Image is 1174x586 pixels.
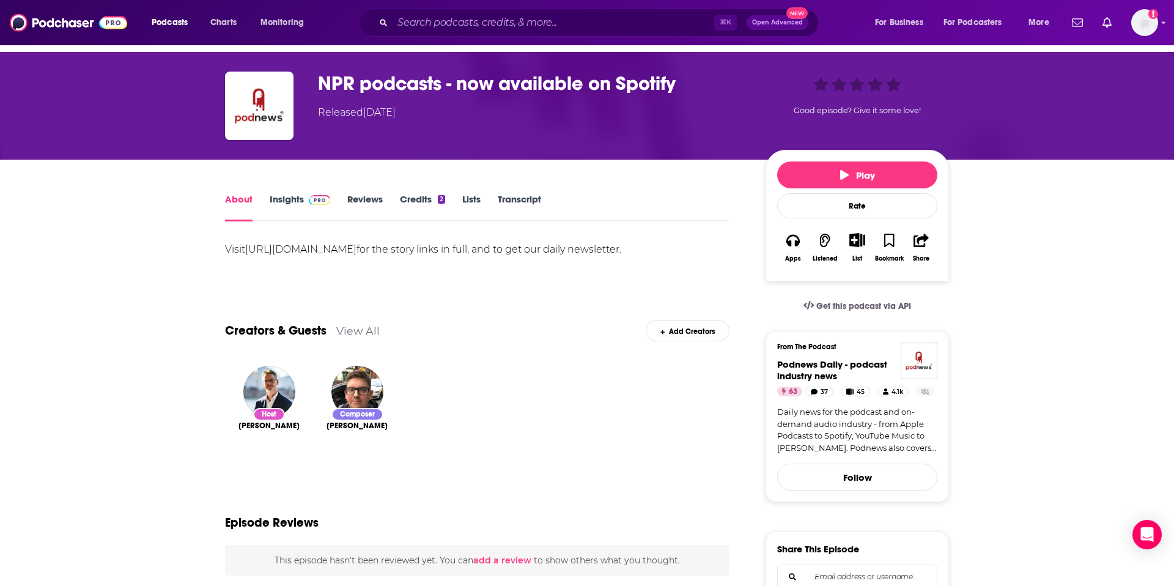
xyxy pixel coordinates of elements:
div: Apps [785,255,801,262]
div: 2 [438,195,445,204]
a: 37 [805,387,833,396]
span: 37 [821,386,828,398]
a: James Cridland [238,421,300,431]
a: Creators & Guests [225,323,327,338]
button: open menu [252,13,320,32]
div: Bookmark [875,255,904,262]
span: Play [840,169,875,181]
a: Transcript [498,193,541,221]
a: Chris Stevens [327,421,388,431]
span: New [786,7,808,19]
a: Daily news for the podcast and on-demand audio industry - from Apple Podcasts to Spotify, YouTube... [777,406,937,454]
span: 63 [789,386,797,398]
h3: From The Podcast [777,343,928,351]
span: [PERSON_NAME] [238,421,300,431]
div: Rate [777,193,937,218]
span: Logged in as carolinejames [1131,9,1158,36]
button: Apps [777,225,809,270]
div: Released [DATE] [318,105,396,120]
span: Open Advanced [752,20,803,26]
div: Add Creators [646,320,729,341]
span: Monitoring [260,14,304,31]
a: About [225,193,253,221]
button: Open AdvancedNew [747,15,808,30]
span: Charts [210,14,237,31]
button: open menu [143,13,204,32]
img: NPR podcasts - now available on Spotify [225,72,293,140]
span: More [1028,14,1049,31]
a: Show notifications dropdown [1067,12,1088,33]
a: InsightsPodchaser Pro [270,193,330,221]
button: Show More Button [844,233,869,247]
div: Open Intercom Messenger [1132,520,1162,549]
img: Chris Stevens [331,366,383,418]
input: Search podcasts, credits, & more... [393,13,714,32]
img: James Cridland [243,366,295,418]
h3: Share This Episode [777,543,859,555]
a: [URL][DOMAIN_NAME] [245,243,356,255]
span: ⌘ K [714,15,737,31]
h1: NPR podcasts - now available on Spotify [318,72,746,95]
div: List [852,254,862,262]
img: Podchaser - Follow, Share and Rate Podcasts [10,11,127,34]
a: 45 [841,387,870,396]
button: Show profile menu [1131,9,1158,36]
button: open menu [866,13,939,32]
a: Lists [462,193,481,221]
img: User Profile [1131,9,1158,36]
div: Share [913,255,929,262]
img: Podnews Daily - podcast industry news [901,343,937,379]
div: Search podcasts, credits, & more... [371,9,830,37]
button: open menu [936,13,1020,32]
button: Follow [777,464,937,491]
a: 63 [777,387,802,396]
a: View All [336,324,380,337]
span: 4.1k [892,386,903,398]
span: Good episode? Give it some love! [794,106,921,115]
button: add a review [473,554,531,567]
button: Share [906,225,937,270]
div: Show More ButtonList [841,225,873,270]
div: Listened [813,255,838,262]
div: Composer [331,408,383,421]
div: Host [253,408,285,421]
a: Charts [202,13,244,32]
div: Visit for the story links in full, and to get our daily newsletter. [225,241,729,258]
img: Podchaser Pro [309,195,330,205]
a: Reviews [347,193,383,221]
span: This episode hasn't been reviewed yet. You can to show others what you thought. [275,555,680,566]
svg: Add a profile image [1148,9,1158,19]
span: For Podcasters [943,14,1002,31]
button: open menu [1020,13,1065,32]
a: Podnews Daily - podcast industry news [777,358,887,382]
a: 4.1k [877,387,909,396]
button: Bookmark [873,225,905,270]
a: Get this podcast via API [794,291,921,321]
button: Listened [809,225,841,270]
a: Credits2 [400,193,445,221]
span: [PERSON_NAME] [327,421,388,431]
span: For Business [875,14,923,31]
a: Show notifications dropdown [1098,12,1117,33]
button: Play [777,161,937,188]
span: Get this podcast via API [816,301,911,311]
span: Podcasts [152,14,188,31]
h3: Episode Reviews [225,515,319,530]
span: 45 [857,386,865,398]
